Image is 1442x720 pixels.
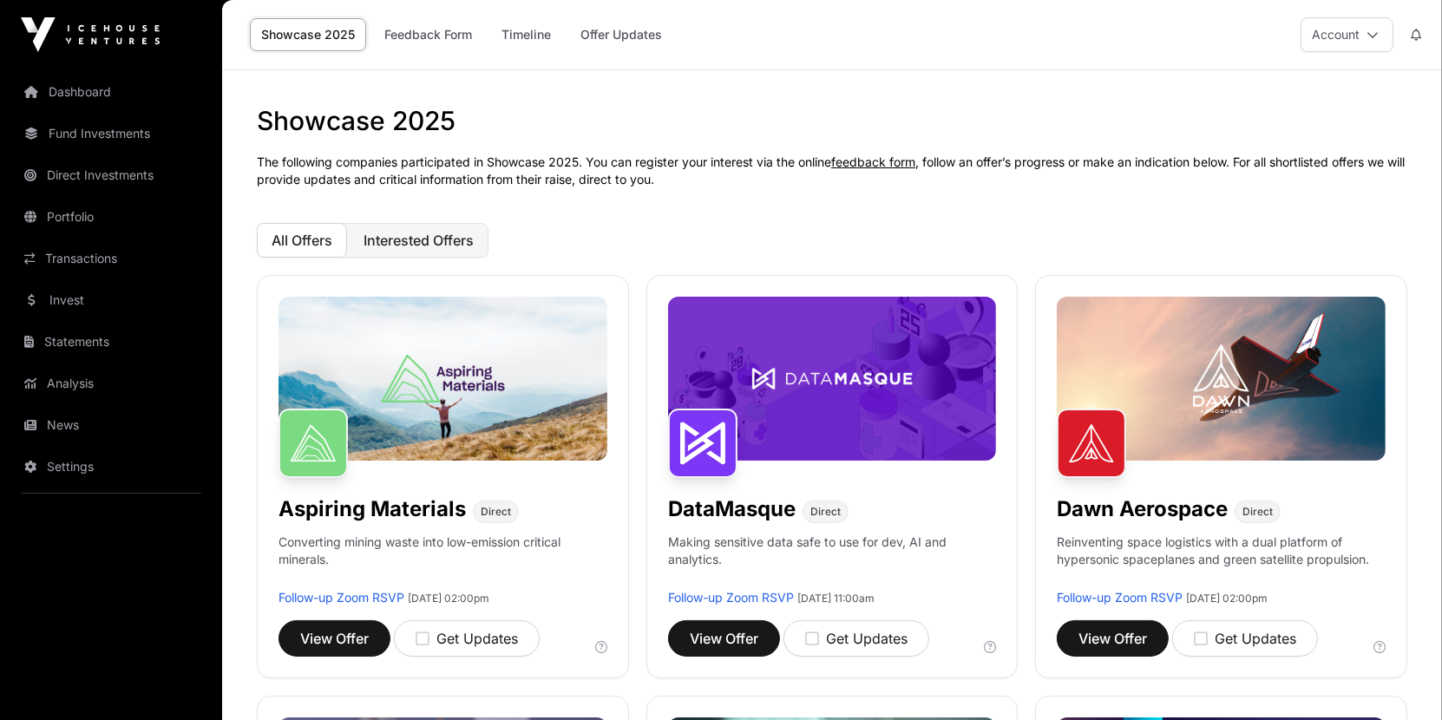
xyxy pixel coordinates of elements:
h1: Aspiring Materials [279,495,466,523]
button: View Offer [668,620,780,657]
a: feedback form [831,154,915,169]
button: Get Updates [394,620,540,657]
button: Interested Offers [349,223,488,258]
img: DataMasque [668,409,737,478]
a: Follow-up Zoom RSVP [279,590,404,605]
a: Settings [14,448,208,486]
span: Direct [481,505,511,519]
span: Direct [810,505,841,519]
a: Follow-up Zoom RSVP [1057,590,1183,605]
span: [DATE] 02:00pm [408,592,489,605]
span: [DATE] 11:00am [797,592,875,605]
a: Portfolio [14,198,208,236]
a: News [14,406,208,444]
h1: Dawn Aerospace [1057,495,1228,523]
h1: Showcase 2025 [257,105,1407,136]
button: All Offers [257,223,347,258]
a: Showcase 2025 [250,18,366,51]
span: View Offer [690,628,758,649]
a: Follow-up Zoom RSVP [668,590,794,605]
button: Account [1301,17,1393,52]
a: Fund Investments [14,115,208,153]
span: View Offer [1078,628,1147,649]
p: The following companies participated in Showcase 2025. You can register your interest via the onl... [257,154,1407,188]
button: Get Updates [1172,620,1318,657]
a: Transactions [14,239,208,278]
div: Get Updates [416,628,518,649]
a: Dashboard [14,73,208,111]
iframe: Chat Widget [1355,637,1442,720]
div: Get Updates [1194,628,1296,649]
a: Feedback Form [373,18,483,51]
img: Dawn-Banner.jpg [1057,297,1386,461]
span: Interested Offers [364,232,474,249]
h1: DataMasque [668,495,796,523]
span: [DATE] 02:00pm [1186,592,1268,605]
a: Analysis [14,364,208,403]
p: Converting mining waste into low-emission critical minerals. [279,533,607,589]
img: Dawn Aerospace [1057,409,1126,478]
button: View Offer [279,620,390,657]
a: Timeline [490,18,562,51]
img: Aspiring Materials [279,409,348,478]
span: Direct [1242,505,1273,519]
a: Invest [14,281,208,319]
img: DataMasque-Banner.jpg [668,297,997,461]
span: All Offers [272,232,332,249]
a: Direct Investments [14,156,208,194]
img: Aspiring-Banner.jpg [279,297,607,461]
a: Statements [14,323,208,361]
p: Reinventing space logistics with a dual platform of hypersonic spaceplanes and green satellite pr... [1057,533,1386,589]
a: Offer Updates [569,18,673,51]
span: View Offer [300,628,369,649]
div: Get Updates [805,628,908,649]
p: Making sensitive data safe to use for dev, AI and analytics. [668,533,997,589]
button: View Offer [1057,620,1169,657]
button: Get Updates [783,620,929,657]
img: Icehouse Ventures Logo [21,17,160,52]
